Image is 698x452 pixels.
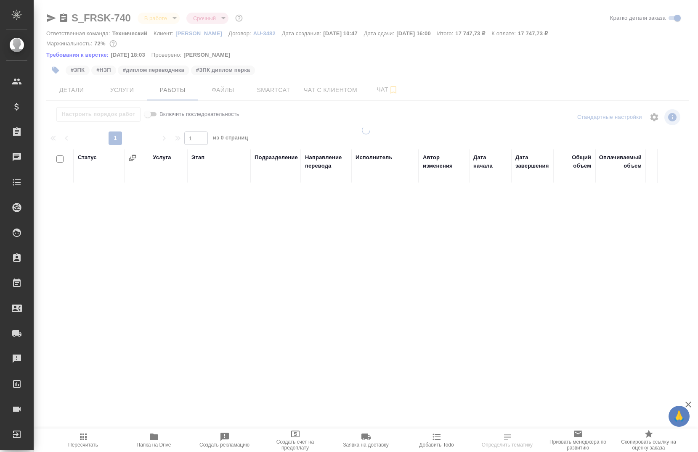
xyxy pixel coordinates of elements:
[189,428,260,452] button: Создать рекламацию
[199,442,249,448] span: Создать рекламацию
[191,153,204,162] div: Этап
[613,428,684,452] button: Скопировать ссылку на оценку заказа
[472,428,543,452] button: Определить тематику
[473,153,507,170] div: Дата начала
[48,428,119,452] button: Пересчитать
[255,153,298,162] div: Подразделение
[265,439,326,451] span: Создать счет на предоплату
[599,153,642,170] div: Оплачиваемый объем
[128,154,137,162] button: Сгруппировать
[618,439,679,451] span: Скопировать ссылку на оценку заказа
[543,428,613,452] button: Призвать менеджера по развитию
[419,442,454,448] span: Добавить Todo
[423,153,465,170] div: Автор изменения
[68,442,98,448] span: Пересчитать
[153,153,171,162] div: Услуга
[548,439,608,451] span: Призвать менеджера по развитию
[356,153,393,162] div: Исполнитель
[305,153,347,170] div: Направление перевода
[557,153,591,170] div: Общий объем
[119,428,189,452] button: Папка на Drive
[260,428,331,452] button: Создать счет на предоплату
[331,428,401,452] button: Заявка на доставку
[515,153,549,170] div: Дата завершения
[669,406,690,427] button: 🙏
[343,442,388,448] span: Заявка на доставку
[401,428,472,452] button: Добавить Todo
[78,153,97,162] div: Статус
[672,407,686,425] span: 🙏
[482,442,533,448] span: Определить тематику
[137,442,171,448] span: Папка на Drive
